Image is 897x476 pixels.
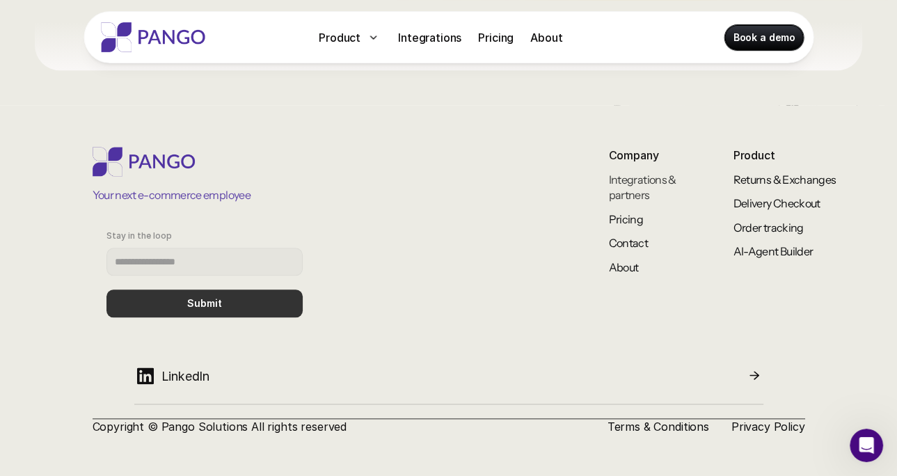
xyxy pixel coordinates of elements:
p: Product [319,29,360,46]
button: Submit [106,289,303,317]
a: AI-Agent Builder [733,244,813,258]
p: Book a demo [733,31,795,45]
p: Product [733,147,846,164]
p: Pricing [478,29,514,46]
p: LinkedIn [161,367,210,386]
a: Contact [609,236,649,250]
a: Delivery Checkout [733,196,820,210]
input: Stay in the loop [106,248,303,276]
a: Privacy Policy [731,420,805,434]
a: About [609,260,639,274]
a: Order tracking [733,221,804,235]
a: Terms & Conditions [608,420,709,434]
a: Integrations [392,26,467,49]
iframe: Intercom live chat [850,429,883,462]
p: Integrations [398,29,461,46]
a: Pricing [609,212,644,226]
a: Book a demo [725,25,804,50]
p: Company [609,147,685,164]
p: Your next e-commerce employee [93,187,251,203]
p: About [530,29,562,46]
a: Integrations & partners [609,173,678,202]
a: Returns & Exchanges [733,173,836,187]
p: Copyright © Pango Solutions All rights reserved [93,419,585,434]
p: Stay in the loop [106,231,172,241]
a: About [525,26,568,49]
a: LinkedIn [134,359,763,404]
a: Pricing [473,26,519,49]
p: Submit [187,298,222,310]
